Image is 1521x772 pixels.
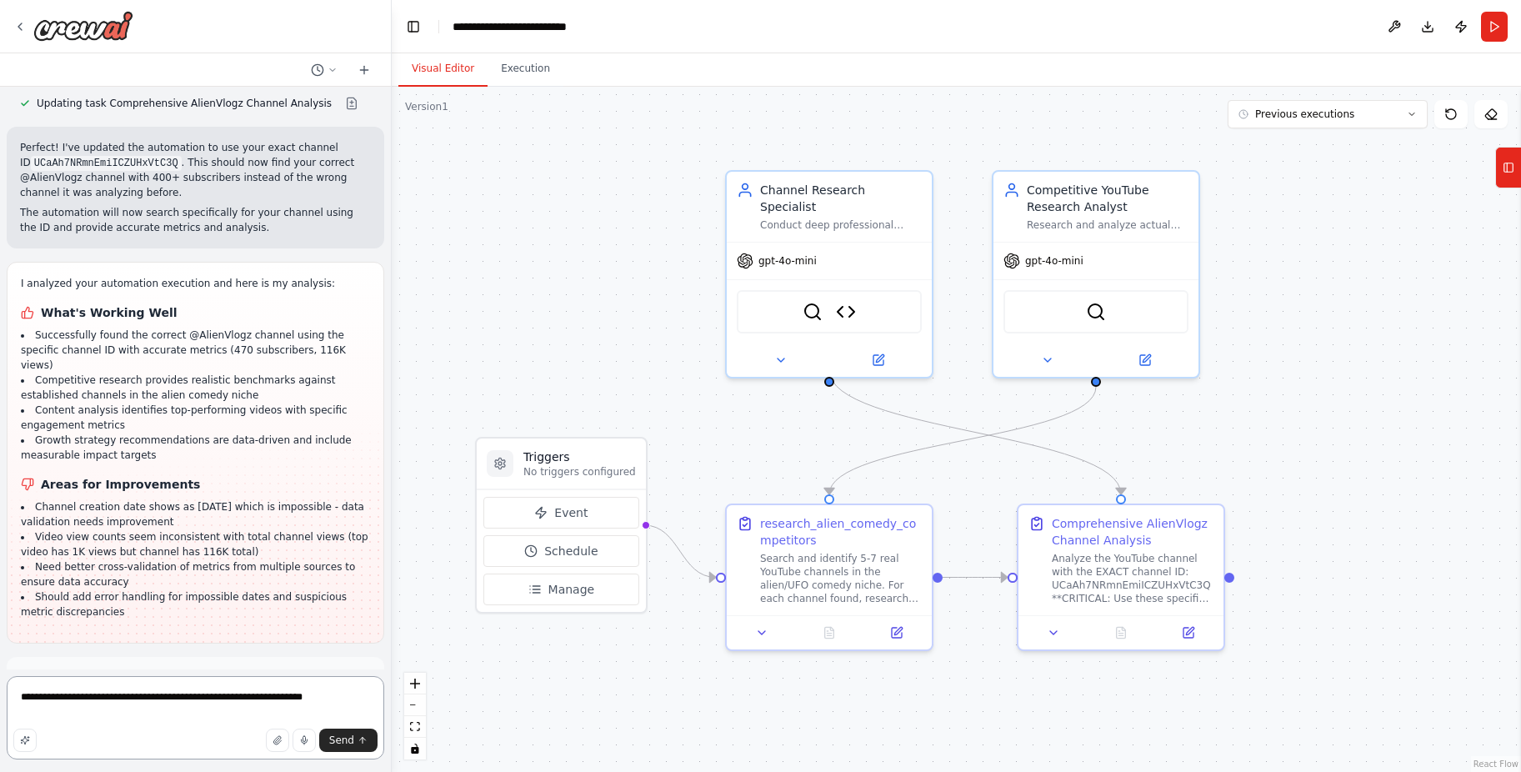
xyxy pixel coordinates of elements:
[483,535,639,567] button: Schedule
[548,581,595,598] span: Manage
[1017,504,1225,651] div: Comprehensive AlienVlogz Channel AnalysisAnalyze the YouTube channel with the EXACT channel ID: U...
[329,734,354,747] span: Send
[544,543,598,559] span: Schedule
[402,15,425,38] button: Hide left sidebar
[1052,515,1213,549] div: Comprehensive AlienVlogz Channel Analysis
[21,403,370,433] li: Content analysis identifies top-performing videos with specific engagement metrics
[760,552,922,605] div: Search and identify 5-7 real YouTube channels in the alien/UFO comedy niche. For each channel fou...
[404,694,426,716] button: zoom out
[304,60,344,80] button: Switch to previous chat
[1052,552,1213,605] div: Analyze the YouTube channel with the EXACT channel ID: UCaAh7NRmnEmiICZUHxVtC3Q **CRITICAL: Use t...
[21,328,370,373] li: Successfully found the correct @AlienVlogz channel using the specific channel ID with accurate me...
[13,729,37,752] button: Improve this prompt
[1159,623,1217,643] button: Open in side panel
[760,515,922,549] div: research_alien_comedy_competitors
[21,476,370,493] h1: Areas for Improvements
[20,205,371,235] p: The automation will now search specifically for your channel using the ID and provide accurate me...
[21,433,370,463] li: Growth strategy recommendations are data-driven and include measurable impact targets
[831,350,925,370] button: Open in side panel
[760,218,922,232] div: Conduct deep professional YouTube channel analysis by extracting comprehensive data: channel stat...
[404,673,426,694] button: zoom in
[644,517,716,586] g: Edge from triggers to a4368c51-5b46-4195-b946-4188a2b0a2f9
[351,60,378,80] button: Start a new chat
[1027,218,1188,232] div: Research and analyze actual competitor channels in the alien/UFO comedy niche using web search to...
[20,140,371,200] p: Perfect! I've updated the automation to use your exact channel ID . This should now find your cor...
[31,156,182,171] code: UCaAh7NRmnEmiICZUHxVtC3Q
[1027,182,1188,215] div: Competitive YouTube Research Analyst
[1025,254,1083,268] span: gpt-4o-mini
[758,254,817,268] span: gpt-4o-mini
[483,574,639,605] button: Manage
[821,370,1129,494] g: Edge from 7f9a6a33-4491-4d7d-b3b7-6bd68818d44c to 2b32a7c0-300a-436e-9457-1cd40760ca68
[794,623,865,643] button: No output available
[483,497,639,529] button: Event
[293,729,316,752] button: Click to speak your automation idea
[21,373,370,403] li: Competitive research provides realistic benchmarks against established channels in the alien come...
[266,729,289,752] button: Upload files
[523,449,636,465] h3: Triggers
[760,182,922,215] div: Channel Research Specialist
[1086,302,1106,322] img: SerperDevTool
[37,97,332,110] span: Updating task Comprehensive AlienVlogz Channel Analysis
[21,499,370,529] li: Channel creation date shows as [DATE] which is impossible - data validation needs improvement
[404,716,426,738] button: fit view
[488,52,563,87] button: Execution
[1228,100,1428,128] button: Previous executions
[33,11,133,41] img: Logo
[868,623,925,643] button: Open in side panel
[725,504,933,651] div: research_alien_comedy_competitorsSearch and identify 5-7 real YouTube channels in the alien/UFO c...
[943,569,1008,586] g: Edge from a4368c51-5b46-4195-b946-4188a2b0a2f9 to 2b32a7c0-300a-436e-9457-1cd40760ca68
[404,673,426,759] div: React Flow controls
[21,589,370,619] li: Should add error handling for impossible dates and suspicious metric discrepancies
[475,437,648,614] div: TriggersNo triggers configuredEventScheduleManage
[405,100,448,113] div: Version 1
[21,304,370,321] h1: What's Working Well
[523,465,636,479] p: No triggers configured
[319,729,378,752] button: Send
[1255,108,1354,121] span: Previous executions
[1098,350,1192,370] button: Open in side panel
[725,170,933,378] div: Channel Research SpecialistConduct deep professional YouTube channel analysis by extracting compr...
[836,302,856,322] img: YouTube Data API Tool
[453,18,602,35] nav: breadcrumb
[992,170,1200,378] div: Competitive YouTube Research AnalystResearch and analyze actual competitor channels in the alien/...
[404,738,426,759] button: toggle interactivity
[554,504,588,521] span: Event
[1473,759,1518,769] a: React Flow attribution
[1086,623,1157,643] button: No output available
[21,529,370,559] li: Video view counts seem inconsistent with total channel views (top video has 1K views but channel ...
[21,559,370,589] li: Need better cross-validation of metrics from multiple sources to ensure data accuracy
[803,302,823,322] img: SerperDevTool
[21,276,370,291] p: I analyzed your automation execution and here is my analysis:
[821,387,1104,494] g: Edge from d3ddb6e2-93d1-42a6-84ee-3e571c4e26a3 to a4368c51-5b46-4195-b946-4188a2b0a2f9
[398,52,488,87] button: Visual Editor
